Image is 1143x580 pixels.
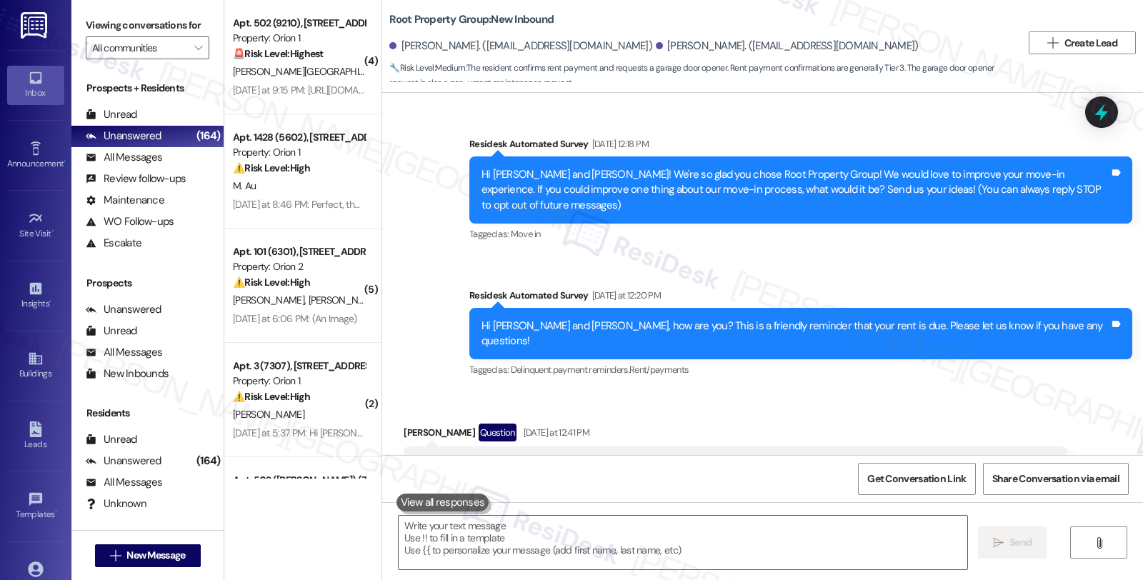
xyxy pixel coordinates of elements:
div: Apt. 502 (9210), [STREET_ADDRESS] [233,16,365,31]
div: Unanswered [86,454,161,469]
span: M. Au [233,179,256,192]
span: Get Conversation Link [867,471,966,486]
div: All Messages [86,345,162,360]
div: Property: Orion 1 [233,31,365,46]
i:  [194,42,202,54]
b: Root Property Group: New Inbound [389,12,554,27]
i:  [993,537,1004,549]
div: All Messages [86,475,162,490]
span: Rent/payments [629,364,689,376]
div: Residesk Automated Survey [469,288,1132,308]
span: • [64,156,66,166]
a: Insights • [7,276,64,315]
span: • [51,226,54,236]
div: Apt. 502 ([PERSON_NAME]) (7467), [STREET_ADDRESS][PERSON_NAME] [233,473,365,488]
label: Viewing conversations for [86,14,209,36]
span: New Message [126,548,185,563]
span: Create Lead [1064,36,1117,51]
div: [DATE] at 12:41 PM [520,425,589,440]
div: Unanswered [86,302,161,317]
button: Share Conversation via email [983,463,1129,495]
strong: ⚠️ Risk Level: High [233,161,310,174]
div: [DATE] at 8:46 PM: Perfect, thank you so much! just wanted to get this on the radar since it's a ... [233,198,686,211]
div: New Inbounds [86,366,169,381]
div: Hi [PERSON_NAME] and [PERSON_NAME], how are you? This is a friendly reminder that your rent is du... [481,319,1109,349]
span: • [55,507,57,517]
div: (164) [193,125,224,147]
span: [PERSON_NAME][GEOGRAPHIC_DATA] [233,65,395,78]
span: [PERSON_NAME] [309,294,380,306]
div: [DATE] 12:18 PM [589,136,649,151]
button: Get Conversation Link [858,463,975,495]
i:  [1047,37,1058,49]
button: New Message [95,544,201,567]
div: Unread [86,107,137,122]
div: Prospects + Residents [71,81,224,96]
div: Apt. 3 (7307), [STREET_ADDRESS] [233,359,365,374]
div: Unanswered [86,129,161,144]
div: Escalate [86,236,141,251]
div: Apt. 101 (6301), [STREET_ADDRESS] [233,244,365,259]
a: Inbox [7,66,64,104]
div: Prospects [71,276,224,291]
div: Residents [71,406,224,421]
div: [PERSON_NAME]. ([EMAIL_ADDRESS][DOMAIN_NAME]) [656,39,919,54]
strong: ⚠️ Risk Level: High [233,390,310,403]
i:  [110,550,121,561]
button: Create Lead [1029,31,1136,54]
a: Templates • [7,487,64,526]
div: [PERSON_NAME]. ([EMAIL_ADDRESS][DOMAIN_NAME]) [389,39,652,54]
span: [PERSON_NAME] [233,294,309,306]
div: Maintenance [86,193,164,208]
div: Property: Orion 1 [233,374,365,389]
span: : The resident confirms rent payment and requests a garage door opener. Rent payment confirmation... [389,61,1022,91]
strong: 🔧 Risk Level: Medium [389,62,465,74]
a: Site Visit • [7,206,64,245]
div: [DATE] at 9:15 PM: [URL][DOMAIN_NAME] [233,84,401,96]
strong: 🚨 Risk Level: Highest [233,47,324,60]
img: ResiDesk Logo [21,12,50,39]
span: [PERSON_NAME] [233,408,304,421]
div: Property: Orion 1 [233,145,365,160]
div: Unknown [86,496,146,511]
input: All communities [92,36,186,59]
div: Hi [PERSON_NAME] and [PERSON_NAME]! We're so glad you chose Root Property Group! We would love to... [481,167,1109,213]
strong: ⚠️ Risk Level: High [233,276,310,289]
textarea: To enrich screen reader interactions, please activate Accessibility in Grammarly extension settings [399,516,967,569]
span: Share Conversation via email [992,471,1119,486]
a: Leads [7,417,64,456]
div: Tagged as: [469,359,1132,380]
button: Send [978,526,1047,559]
div: [DATE] at 12:20 PM [589,288,661,303]
div: Property: Orion 2 [233,259,365,274]
div: Question [479,424,516,441]
div: Unread [86,324,137,339]
i:  [1094,537,1104,549]
div: Review follow-ups [86,171,186,186]
div: Residesk Automated Survey [469,136,1132,156]
span: • [49,296,51,306]
div: [DATE] at 6:06 PM: (An Image) [233,312,357,325]
div: Apt. 1428 (5602), [STREET_ADDRESS] [233,130,365,145]
div: WO Follow-ups [86,214,174,229]
div: [PERSON_NAME] [404,424,1067,446]
a: Buildings [7,346,64,385]
div: Tagged as: [469,224,1132,244]
span: Send [1009,535,1032,550]
div: All Messages [86,150,162,165]
div: Unread [86,432,137,447]
div: (164) [193,450,224,472]
span: Move in [511,228,540,240]
span: Delinquent payment reminders , [511,364,629,376]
